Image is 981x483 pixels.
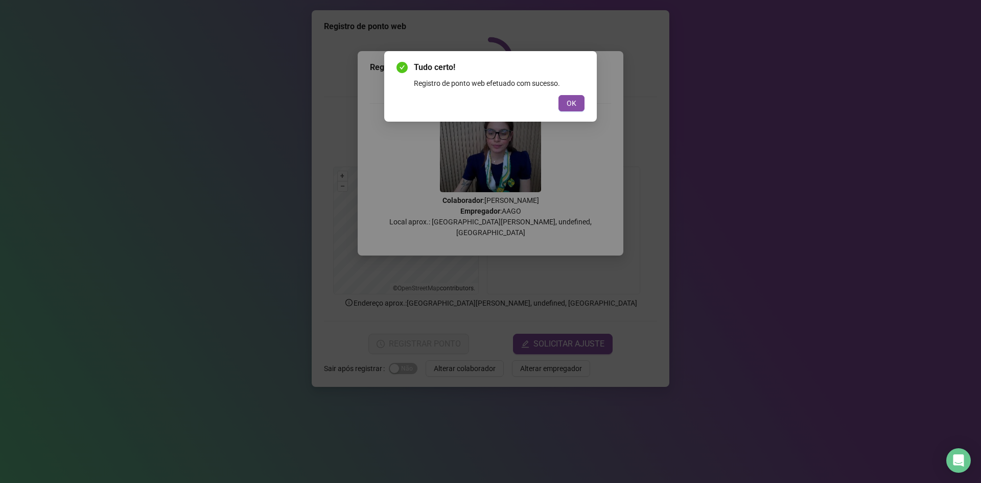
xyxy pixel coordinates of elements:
button: OK [558,95,585,111]
div: Open Intercom Messenger [946,448,971,473]
span: Tudo certo! [414,61,585,74]
span: check-circle [396,62,408,73]
span: OK [567,98,576,109]
div: Registro de ponto web efetuado com sucesso. [414,78,585,89]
